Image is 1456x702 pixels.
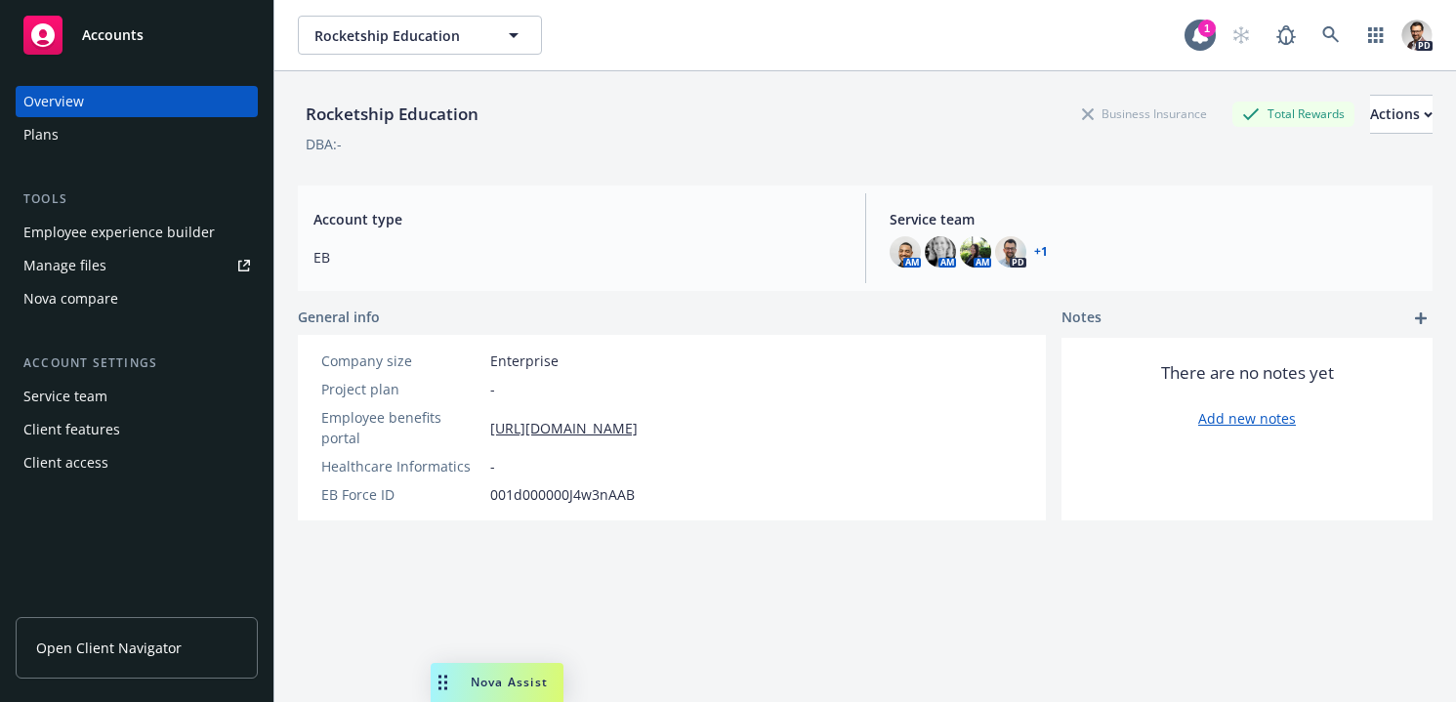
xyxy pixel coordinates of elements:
[23,217,215,248] div: Employee experience builder
[1222,16,1261,55] a: Start snowing
[890,209,1418,229] span: Service team
[321,351,482,371] div: Company size
[1198,408,1296,429] a: Add new notes
[36,638,182,658] span: Open Client Navigator
[298,102,486,127] div: Rocketship Education
[1401,20,1433,51] img: photo
[490,379,495,399] span: -
[1034,246,1048,258] a: +1
[298,16,542,55] button: Rocketship Education
[490,456,495,476] span: -
[1161,361,1334,385] span: There are no notes yet
[306,134,342,154] div: DBA: -
[321,379,482,399] div: Project plan
[16,250,258,281] a: Manage files
[995,236,1026,268] img: photo
[321,407,482,448] div: Employee benefits portal
[23,381,107,412] div: Service team
[1370,96,1433,133] div: Actions
[16,86,258,117] a: Overview
[1370,95,1433,134] button: Actions
[23,119,59,150] div: Plans
[82,27,144,43] span: Accounts
[1232,102,1354,126] div: Total Rewards
[1311,16,1351,55] a: Search
[490,418,638,438] a: [URL][DOMAIN_NAME]
[16,283,258,314] a: Nova compare
[321,456,482,476] div: Healthcare Informatics
[16,381,258,412] a: Service team
[313,209,842,229] span: Account type
[313,247,842,268] span: EB
[16,119,258,150] a: Plans
[890,236,921,268] img: photo
[1061,307,1102,330] span: Notes
[490,351,559,371] span: Enterprise
[1356,16,1395,55] a: Switch app
[1198,20,1216,37] div: 1
[23,86,84,117] div: Overview
[431,663,455,702] div: Drag to move
[16,217,258,248] a: Employee experience builder
[16,8,258,62] a: Accounts
[925,236,956,268] img: photo
[16,414,258,445] a: Client features
[471,674,548,690] span: Nova Assist
[298,307,380,327] span: General info
[321,484,482,505] div: EB Force ID
[23,447,108,478] div: Client access
[490,484,635,505] span: 001d000000J4w3nAAB
[23,250,106,281] div: Manage files
[1409,307,1433,330] a: add
[16,353,258,373] div: Account settings
[23,283,118,314] div: Nova compare
[16,447,258,478] a: Client access
[960,236,991,268] img: photo
[23,414,120,445] div: Client features
[1267,16,1306,55] a: Report a Bug
[314,25,483,46] span: Rocketship Education
[16,189,258,209] div: Tools
[1072,102,1217,126] div: Business Insurance
[431,663,563,702] button: Nova Assist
